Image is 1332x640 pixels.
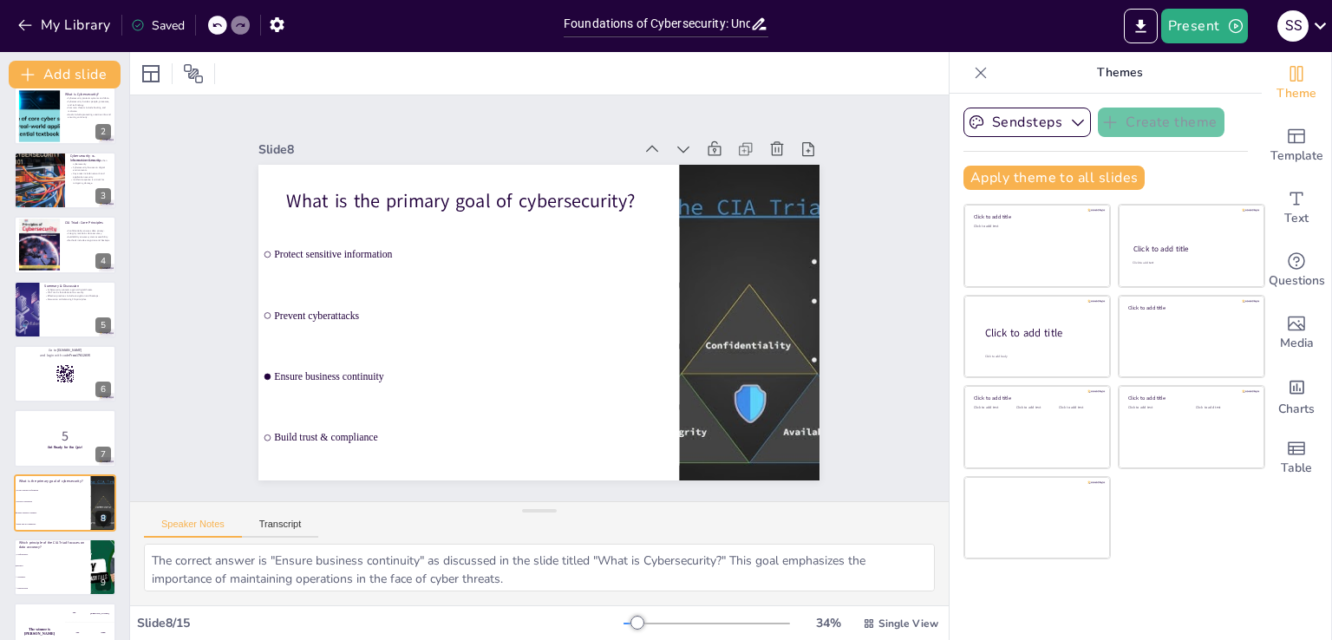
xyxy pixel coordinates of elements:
[1276,84,1316,103] span: Theme
[65,106,111,112] p: Common threats include hacking and malware.
[19,427,111,446] p: 5
[19,478,86,483] p: What is the primary goal of cybersecurity?
[70,172,111,178] p: Key areas include network and application security.
[65,113,111,119] p: Goals include protecting sensitive info and ensuring continuity.
[70,160,111,166] p: InfoSec has a broader scope than cybersecurity.
[1281,459,1312,478] span: Table
[95,447,111,462] div: 7
[1277,10,1309,42] div: s s
[44,288,111,291] p: Cybersecurity protects against digital threats.
[261,403,661,457] span: Build trust & compliance
[65,232,111,236] p: Integrity maintains data accuracy.
[14,87,116,144] div: 2
[65,220,111,225] p: CIA Triad: Core Principles
[9,61,121,88] button: Add slide
[1016,406,1055,410] div: Click to add text
[16,500,89,502] span: Prevent cyberattacks
[44,297,111,301] p: Discussion on balancing CIA principles.
[95,575,111,591] div: 9
[48,446,83,450] strong: Get Ready for the Quiz!
[137,60,165,88] div: Layout
[1133,244,1249,254] div: Click to add title
[95,317,111,333] div: 5
[16,554,89,556] span: Confidentiality
[144,544,935,591] textarea: The correct answer is "Ensure business continuity" as discussed in the slide titled "What is Cybe...
[95,382,111,397] div: 6
[1269,271,1325,291] span: Questions
[131,17,185,34] div: Saved
[65,91,111,96] p: What is Cybersecurity?
[995,52,1244,94] p: Themes
[137,615,624,631] div: Slide 8 / 15
[275,113,649,168] div: Slide 8
[1124,9,1158,43] button: Export to PowerPoint
[16,523,89,525] span: Build trust & compliance
[65,229,111,232] p: Confidentiality ensures data privacy.
[1262,364,1331,427] div: Add charts and graphs
[95,511,111,526] div: 8
[878,617,938,630] span: Single View
[65,235,111,238] p: Availability ensures system accessibility.
[14,539,116,596] div: 9
[280,221,680,275] span: Protect sensitive information
[14,216,116,273] div: 4
[1262,52,1331,114] div: Change the overall theme
[1262,114,1331,177] div: Add ready made slides
[65,603,116,622] div: 100
[974,213,1098,220] div: Click to add title
[144,519,242,538] button: Speaker Notes
[974,225,1098,229] div: Click to add text
[1133,261,1248,265] div: Click to add text
[1284,209,1309,228] span: Text
[65,238,111,242] p: Methods include encryption and backups.
[267,343,667,396] span: Ensure business continuity
[1128,395,1252,402] div: Click to add title
[1128,304,1252,310] div: Click to add title
[1280,334,1314,353] span: Media
[14,345,116,402] div: 6
[985,355,1094,359] div: Click to add body
[1262,302,1331,364] div: Add images, graphics, shapes or video
[297,161,663,225] p: What is the primary goal of cybersecurity?
[1196,406,1250,410] div: Click to add text
[1278,400,1315,419] span: Charts
[985,326,1096,341] div: Click to add title
[1098,108,1224,137] button: Create theme
[1277,9,1309,43] button: s s
[974,406,1013,410] div: Click to add text
[14,627,65,636] h4: The winner is [PERSON_NAME]
[807,615,849,631] div: 34 %
[14,474,116,532] div: 8
[16,512,89,513] span: Ensure business continuity
[16,565,89,566] span: Integrity
[19,540,86,550] p: Which principle of the CIA Triad focuses on data accuracy?
[44,294,111,297] p: Effective practices include encryption and backups.
[65,100,111,106] p: Cybersecurity involves people, processes, and technology.
[70,153,111,163] p: Cybersecurity vs. Information Security
[1262,177,1331,239] div: Add text boxes
[274,282,674,336] span: Prevent cyberattacks
[564,11,750,36] input: Insert title
[1128,406,1183,410] div: Click to add text
[95,253,111,269] div: 4
[1161,9,1248,43] button: Present
[242,519,319,538] button: Transcript
[19,348,111,353] p: Go to
[1270,147,1323,166] span: Template
[1059,406,1098,410] div: Click to add text
[14,281,116,338] div: 5
[963,166,1145,190] button: Apply theme to all slides
[974,395,1098,402] div: Click to add title
[13,11,118,39] button: My Library
[16,587,89,589] span: Authentication
[65,96,111,100] p: Cybersecurity protects systems and data.
[44,283,111,288] p: Summary & Discussion
[101,630,105,633] div: Jaap
[95,124,111,140] div: 2
[95,188,111,204] div: 3
[963,108,1091,137] button: Sendsteps
[1262,239,1331,302] div: Get real-time input from your audience
[1262,427,1331,489] div: Add a table
[44,291,111,294] p: CIA Triad is foundational to security.
[16,576,89,578] span: Availability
